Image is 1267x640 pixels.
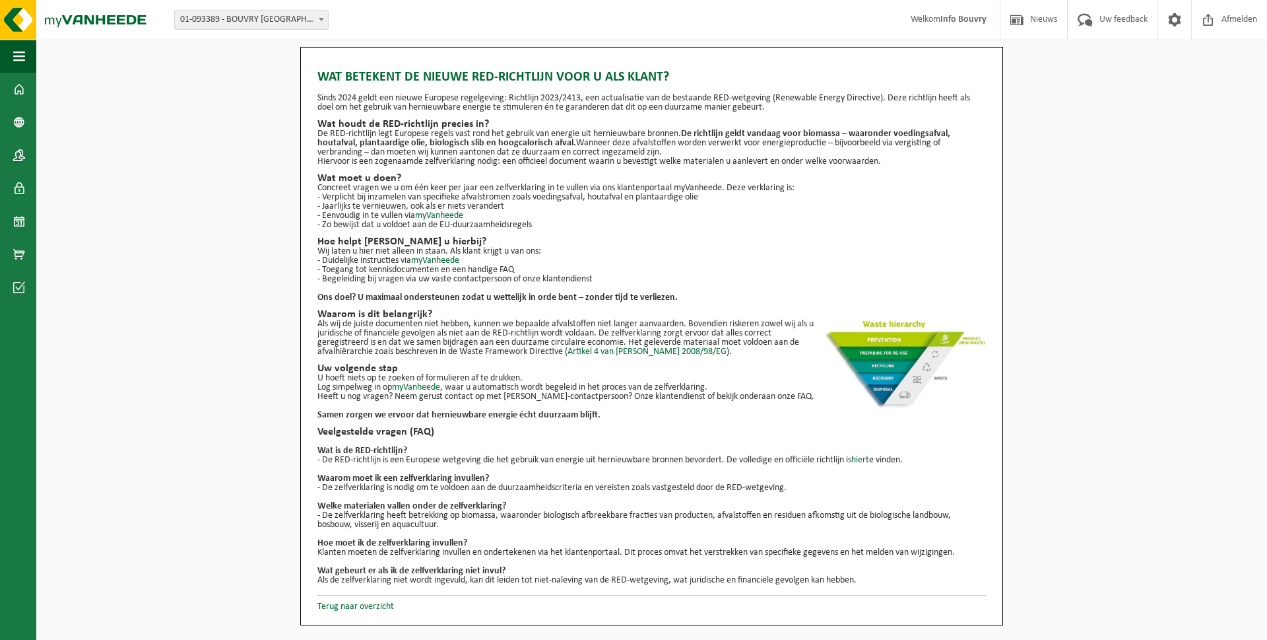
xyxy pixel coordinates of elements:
[317,456,986,465] p: - De RED-richtlijn is een Europese wetgeving die het gebruik van energie uit hernieuwbare bronnen...
[317,129,986,157] p: De RED-richtlijn legt Europese regels vast rond het gebruik van energie uit hernieuwbare bronnen....
[392,382,440,392] a: myVanheede
[317,309,986,320] h2: Waarom is dit belangrijk?
[317,602,394,612] a: Terug naar overzicht
[317,256,986,266] p: - Duidelijke instructies via
[317,538,467,548] b: Hoe moet ik de zelfverklaring invullen?
[317,363,986,374] h2: Uw volgende stap
[415,211,463,221] a: myVanheede
[317,67,669,87] span: Wat betekent de nieuwe RED-richtlijn voor u als klant?
[317,410,601,420] b: Samen zorgen we ervoor dat hernieuwbare energie écht duurzaam blijft.
[317,427,986,437] h2: Veelgestelde vragen (FAQ)
[317,129,950,148] strong: De richtlijn geldt vandaag voor biomassa – waaronder voedingsafval, houtafval, plantaardige olie,...
[317,193,986,202] p: - Verplicht bij inzamelen van specifieke afvalstromen zoals voedingsafval, houtafval en plantaard...
[317,221,986,230] p: - Zo bewijst dat u voldoet aan de EU-duurzaamheidsregels
[317,236,986,247] h2: Hoe helpt [PERSON_NAME] u hierbij?
[174,10,329,30] span: 01-093389 - BOUVRY NV - BRUGGE
[411,256,459,266] a: myVanheede
[317,157,986,166] p: Hiervoor is een zogenaamde zelfverklaring nodig: een officieel document waarin u bevestigt welke ...
[568,347,727,357] a: Artikel 4 van [PERSON_NAME] 2008/98/EG
[317,173,986,184] h2: Wat moet u doen?
[317,548,986,557] p: Klanten moeten de zelfverklaring invullen en ondertekenen via het klantenportaal. Dit proces omva...
[317,483,986,493] p: - De zelfverklaring is nodig om te voldoen aan de duurzaamheidscriteria en vereisten zoals vastge...
[317,94,986,112] p: Sinds 2024 geldt een nieuwe Europese regelgeving: Richtlijn 2023/2413, een actualisatie van de be...
[317,266,986,275] p: - Toegang tot kennisdocumenten en een handige FAQ
[317,211,986,221] p: - Eenvoudig in te vullen via
[317,576,986,585] p: Als de zelfverklaring niet wordt ingevuld, kan dit leiden tot niet-naleving van de RED-wetgeving,...
[317,275,986,284] p: - Begeleiding bij vragen via uw vaste contactpersoon of onze klantendienst
[317,501,506,511] b: Welke materialen vallen onder de zelfverklaring?
[317,247,986,256] p: Wij laten u hier niet alleen in staan. Als klant krijgt u van ons:
[317,374,986,392] p: U hoeft niets op te zoeken of formulieren af te drukken. Log simpelweg in op , waar u automatisch...
[317,293,678,302] strong: Ons doel? U maximaal ondersteunen zodat u wettelijk in orde bent – zonder tijd te verliezen.
[317,392,986,402] p: Heeft u nog vragen? Neem gerust contact op met [PERSON_NAME]-contactpersoon? Onze klantendienst o...
[940,15,987,24] strong: Info Bouvry
[317,202,986,211] p: - Jaarlijks te vernieuwen, ook als er niets verandert
[317,119,986,129] h2: Wat houdt de RED-richtlijn precies in?
[175,11,328,29] span: 01-093389 - BOUVRY NV - BRUGGE
[317,320,986,357] p: Als wij de juiste documenten niet hebben, kunnen we bepaalde afvalstoffen niet langer aanvaarden....
[317,511,986,530] p: - De zelfverklaring heeft betrekking op biomassa, waaronder biologisch afbreekbare fracties van p...
[317,474,489,483] b: Waarom moet ik een zelfverklaring invullen?
[851,455,866,465] a: hier
[317,566,505,576] b: Wat gebeurt er als ik de zelfverklaring niet invul?
[317,184,986,193] p: Concreet vragen we u om één keer per jaar een zelfverklaring in te vullen via ons klantenportaal ...
[317,446,407,456] b: Wat is de RED-richtlijn?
